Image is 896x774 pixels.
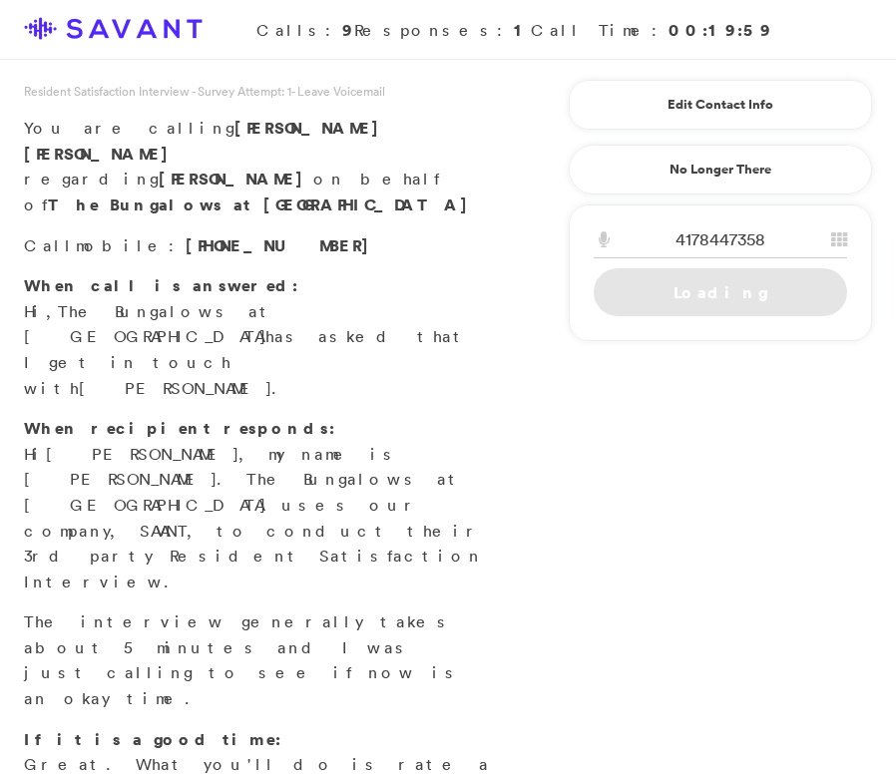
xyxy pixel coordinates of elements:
[24,301,275,347] span: The Bungalows at [GEOGRAPHIC_DATA]
[24,273,493,401] p: Hi, has asked that I get in touch with .
[594,89,847,121] a: Edit Contact Info
[342,19,354,41] strong: 9
[46,444,238,464] span: [PERSON_NAME]
[76,235,169,255] span: mobile
[24,83,385,100] span: Resident Satisfaction Interview - Survey Attempt: 1 - Leave Voicemail
[24,233,493,259] p: Call :
[24,416,493,594] p: Hi , my name is [PERSON_NAME]. The Bungalows at [GEOGRAPHIC_DATA] uses our company, SAVANT, to co...
[514,19,531,41] strong: 1
[24,728,281,750] strong: If it is a good time:
[669,19,772,41] strong: 00:19:59
[24,274,298,296] strong: When call is answered:
[24,609,493,711] p: The interview generally takes about 5 minutes and I was just calling to see if now is an okay time.
[569,145,872,194] a: No Longer There
[594,268,847,316] a: Loading
[48,193,478,215] strong: The Bungalows at [GEOGRAPHIC_DATA]
[24,116,493,217] p: You are calling regarding on behalf of
[186,234,379,256] span: [PHONE_NUMBER]
[79,378,271,398] span: [PERSON_NAME]
[24,143,179,165] span: [PERSON_NAME]
[24,417,335,439] strong: When recipient responds:
[159,168,313,190] strong: [PERSON_NAME]
[234,117,389,139] span: [PERSON_NAME]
